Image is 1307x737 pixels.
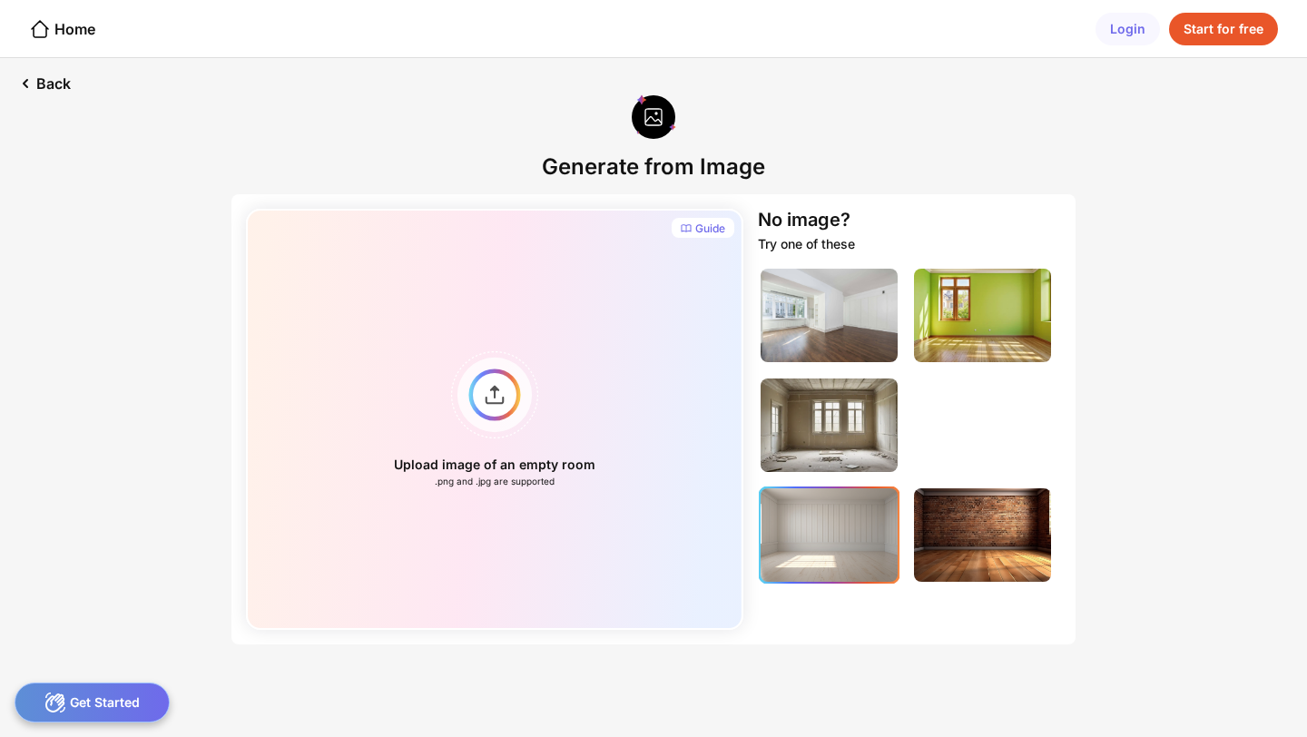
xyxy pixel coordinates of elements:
[758,236,855,251] div: Try one of these
[15,683,170,722] div: Get Started
[761,269,898,362] img: emptyKitchen1.jpg
[695,221,725,236] div: Guide
[914,269,1051,362] img: emptyKitchen2.jpg
[758,209,850,231] div: No image?
[761,378,898,472] img: emptyKitchen3.jpg
[542,153,765,180] div: Generate from Image
[1169,13,1278,45] div: Start for free
[761,488,898,582] img: emptyKitchen5.jpg
[29,18,95,40] div: Home
[1096,13,1160,45] div: Login
[914,378,1051,472] img: emptyKitchen4.jpg
[914,488,1051,582] img: emptyKitchen6.jpg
